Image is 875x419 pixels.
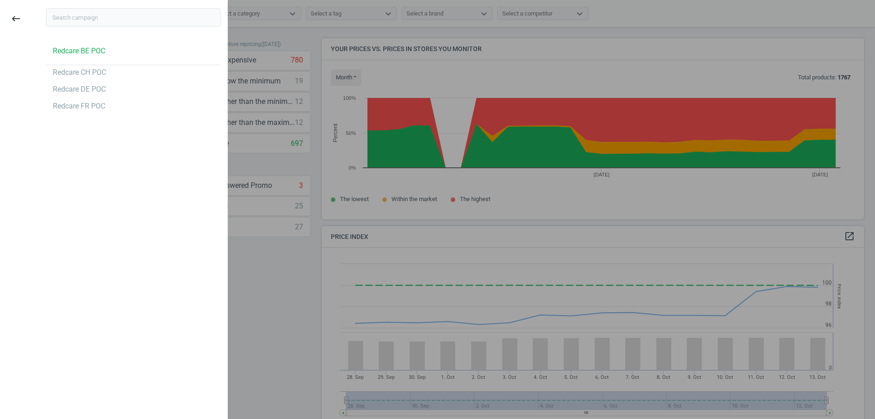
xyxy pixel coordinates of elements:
div: Redcare DE POC [53,84,106,94]
div: Redcare CH POC [53,67,106,78]
button: keyboard_backspace [5,8,26,30]
div: Redcare BE POC [53,46,105,56]
input: Search campaign [46,8,221,26]
i: keyboard_backspace [10,13,21,24]
div: Redcare FR POC [53,101,105,111]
